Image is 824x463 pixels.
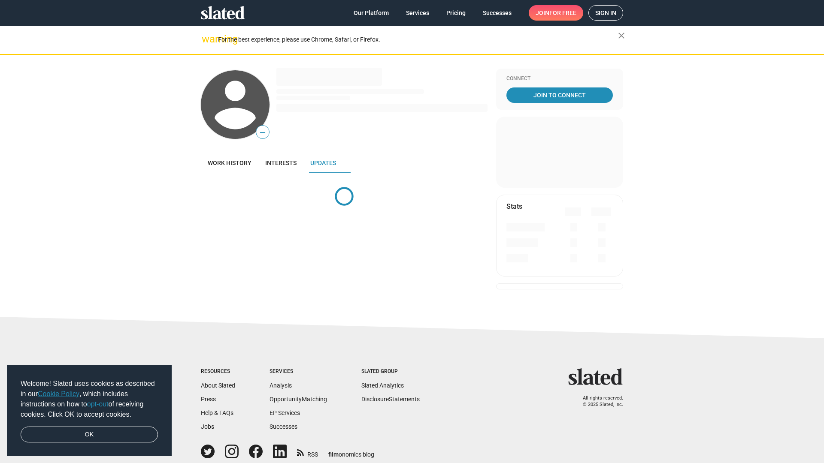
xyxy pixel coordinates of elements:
a: DisclosureStatements [361,396,420,403]
a: Interests [258,153,303,173]
mat-icon: close [616,30,627,41]
a: Our Platform [347,5,396,21]
span: Welcome! Slated uses cookies as described in our , which includes instructions on how to of recei... [21,379,158,420]
a: Sign in [588,5,623,21]
div: Resources [201,368,235,375]
div: Connect [506,75,613,82]
a: Slated Analytics [361,382,404,389]
a: Analysis [270,382,292,389]
a: OpportunityMatching [270,396,327,403]
a: Joinfor free [529,5,583,21]
span: film [328,451,339,458]
mat-card-title: Stats [506,202,522,211]
a: dismiss cookie message [21,427,158,443]
mat-icon: warning [202,34,212,44]
a: Services [399,5,436,21]
a: Pricing [439,5,473,21]
a: filmonomics blog [328,444,374,459]
a: Updates [303,153,343,173]
span: Work history [208,159,251,166]
a: Help & FAQs [201,409,233,416]
a: EP Services [270,409,300,416]
span: Sign in [595,6,616,20]
div: Slated Group [361,368,420,375]
span: Pricing [446,5,466,21]
a: About Slated [201,382,235,389]
a: Join To Connect [506,87,613,103]
a: RSS [297,445,318,459]
span: for free [549,5,576,21]
span: — [256,127,269,138]
span: Successes [483,5,512,21]
span: Join [536,5,576,21]
span: Updates [310,159,336,166]
span: Join To Connect [508,87,611,103]
p: All rights reserved. © 2025 Slated, Inc. [574,395,623,408]
a: Cookie Policy [38,390,79,397]
div: For the best experience, please use Chrome, Safari, or Firefox. [218,34,618,45]
span: Our Platform [354,5,389,21]
a: opt-out [87,400,109,408]
span: Interests [265,159,297,166]
a: Work history [201,153,258,173]
a: Jobs [201,423,214,430]
a: Successes [270,423,297,430]
div: cookieconsent [7,365,172,457]
a: Press [201,396,216,403]
span: Services [406,5,429,21]
a: Successes [476,5,518,21]
div: Services [270,368,327,375]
